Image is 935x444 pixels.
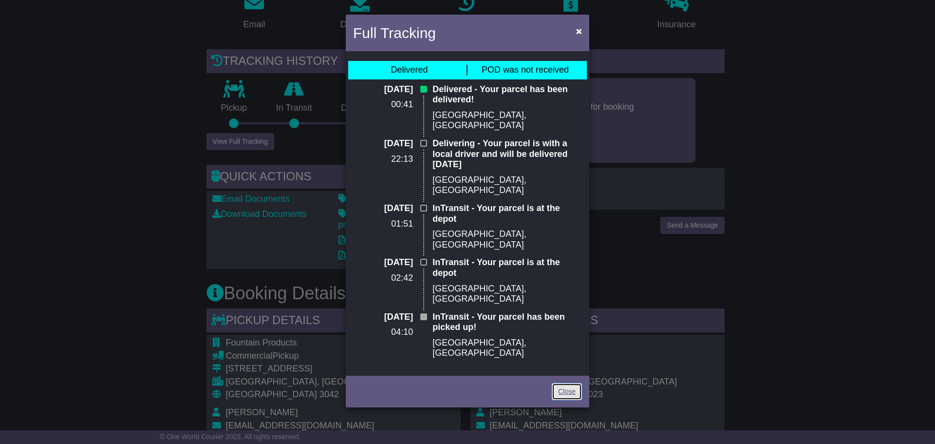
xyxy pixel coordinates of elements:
p: InTransit - Your parcel has been picked up! [432,312,582,333]
p: InTransit - Your parcel is at the depot [432,257,582,278]
p: [DATE] [353,257,413,268]
p: [GEOGRAPHIC_DATA], [GEOGRAPHIC_DATA] [432,284,582,305]
span: × [576,25,582,37]
div: Delivered [391,65,428,76]
p: 04:10 [353,327,413,338]
p: 01:51 [353,219,413,230]
span: POD was not received [482,65,569,75]
p: 00:41 [353,99,413,110]
p: 22:13 [353,154,413,165]
p: Delivering - Your parcel is with a local driver and will be delivered [DATE] [432,138,582,170]
p: [DATE] [353,203,413,214]
a: Close [552,383,582,400]
button: Close [571,21,587,41]
p: [GEOGRAPHIC_DATA], [GEOGRAPHIC_DATA] [432,338,582,359]
h4: Full Tracking [353,22,436,44]
p: [DATE] [353,138,413,149]
p: [GEOGRAPHIC_DATA], [GEOGRAPHIC_DATA] [432,110,582,131]
p: Delivered - Your parcel has been delivered! [432,84,582,105]
p: [GEOGRAPHIC_DATA], [GEOGRAPHIC_DATA] [432,175,582,196]
p: [DATE] [353,312,413,323]
p: [GEOGRAPHIC_DATA], [GEOGRAPHIC_DATA] [432,229,582,250]
p: InTransit - Your parcel is at the depot [432,203,582,224]
p: [DATE] [353,84,413,95]
p: 02:42 [353,273,413,284]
